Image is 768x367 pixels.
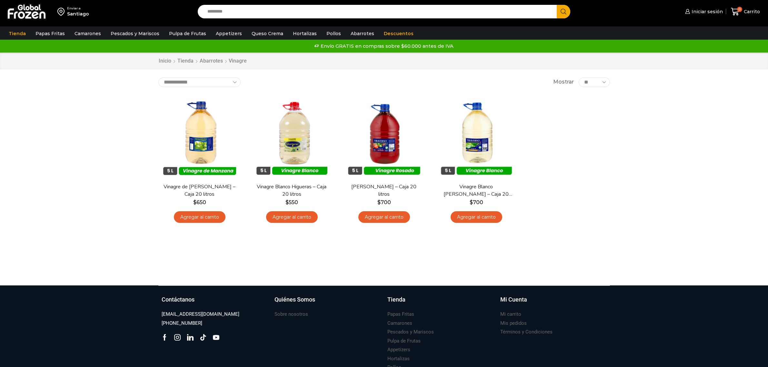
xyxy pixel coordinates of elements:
h3: Términos y Condiciones [500,329,553,335]
a: Pollos [323,27,344,40]
h3: Pescados y Mariscos [387,329,434,335]
bdi: 650 [193,199,206,205]
a: Camarones [71,27,104,40]
a: Inicio [158,57,172,65]
a: Agregar al carrito: “Vinagre de Manzana Higueras - Caja 20 litros” [174,211,225,223]
bdi: 700 [377,199,391,205]
div: Santiago [67,11,89,17]
span: $ [470,199,473,205]
a: Contáctanos [162,295,268,310]
a: Descuentos [381,27,417,40]
a: Tienda [387,295,494,310]
img: address-field-icon.svg [57,6,67,17]
a: Hortalizas [290,27,320,40]
a: Pulpa de Frutas [166,27,209,40]
span: Iniciar sesión [690,8,723,15]
a: Iniciar sesión [683,5,723,18]
bdi: 700 [470,199,483,205]
bdi: 550 [285,199,298,205]
h3: Sobre nosotros [274,311,308,318]
a: Vinagre Blanco Higueras – Caja 20 litros [254,183,329,198]
h3: Papas Fritas [387,311,414,318]
h1: Vinagre [229,58,247,64]
h3: Mis pedidos [500,320,527,327]
h3: [PHONE_NUMBER] [162,320,202,327]
select: Pedido de la tienda [158,77,241,87]
h3: Tienda [387,295,405,304]
a: [PHONE_NUMBER] [162,319,202,328]
span: $ [377,199,381,205]
a: Appetizers [387,345,410,354]
a: Papas Fritas [32,27,68,40]
a: Sobre nosotros [274,310,308,319]
a: Vinagre Blanco [PERSON_NAME] – Caja 20 litros [439,183,513,198]
span: 0 [737,7,742,12]
a: Queso Crema [248,27,286,40]
span: $ [193,199,196,205]
nav: Breadcrumb [158,57,247,65]
a: Abarrotes [347,27,377,40]
span: Carrito [742,8,760,15]
a: Pescados y Mariscos [107,27,163,40]
a: Pulpa de Frutas [387,337,421,345]
a: Camarones [387,319,412,328]
a: [EMAIL_ADDRESS][DOMAIN_NAME] [162,310,239,319]
a: Quiénes Somos [274,295,381,310]
h3: Quiénes Somos [274,295,315,304]
a: Términos y Condiciones [500,328,553,336]
h3: Mi carrito [500,311,521,318]
h3: Camarones [387,320,412,327]
a: Papas Fritas [387,310,414,319]
a: Appetizers [213,27,245,40]
button: Search button [557,5,570,18]
a: Hortalizas [387,354,410,363]
span: Mostrar [553,78,574,86]
h3: [EMAIL_ADDRESS][DOMAIN_NAME] [162,311,239,318]
a: Mi Cuenta [500,295,607,310]
h3: Hortalizas [387,355,410,362]
h3: Contáctanos [162,295,194,304]
a: [PERSON_NAME] – Caja 20 litros [347,183,421,198]
a: Mis pedidos [500,319,527,328]
a: Agregar al carrito: “Vinagre Blanco Traverso - Caja 20 litros” [451,211,502,223]
a: Agregar al carrito: “Vinagre Rosado Traverso - Caja 20 litros” [358,211,410,223]
a: Agregar al carrito: “Vinagre Blanco Higueras - Caja 20 litros” [266,211,318,223]
a: Mi carrito [500,310,521,319]
div: Enviar a [67,6,89,11]
a: Pescados y Mariscos [387,328,434,336]
h3: Mi Cuenta [500,295,527,304]
a: Vinagre de [PERSON_NAME] – Caja 20 litros [162,183,236,198]
a: Tienda [177,57,194,65]
h3: Pulpa de Frutas [387,338,421,344]
a: 0 Carrito [729,4,762,19]
h3: Appetizers [387,346,410,353]
a: Tienda [5,27,29,40]
span: $ [285,199,289,205]
a: Abarrotes [199,57,223,65]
